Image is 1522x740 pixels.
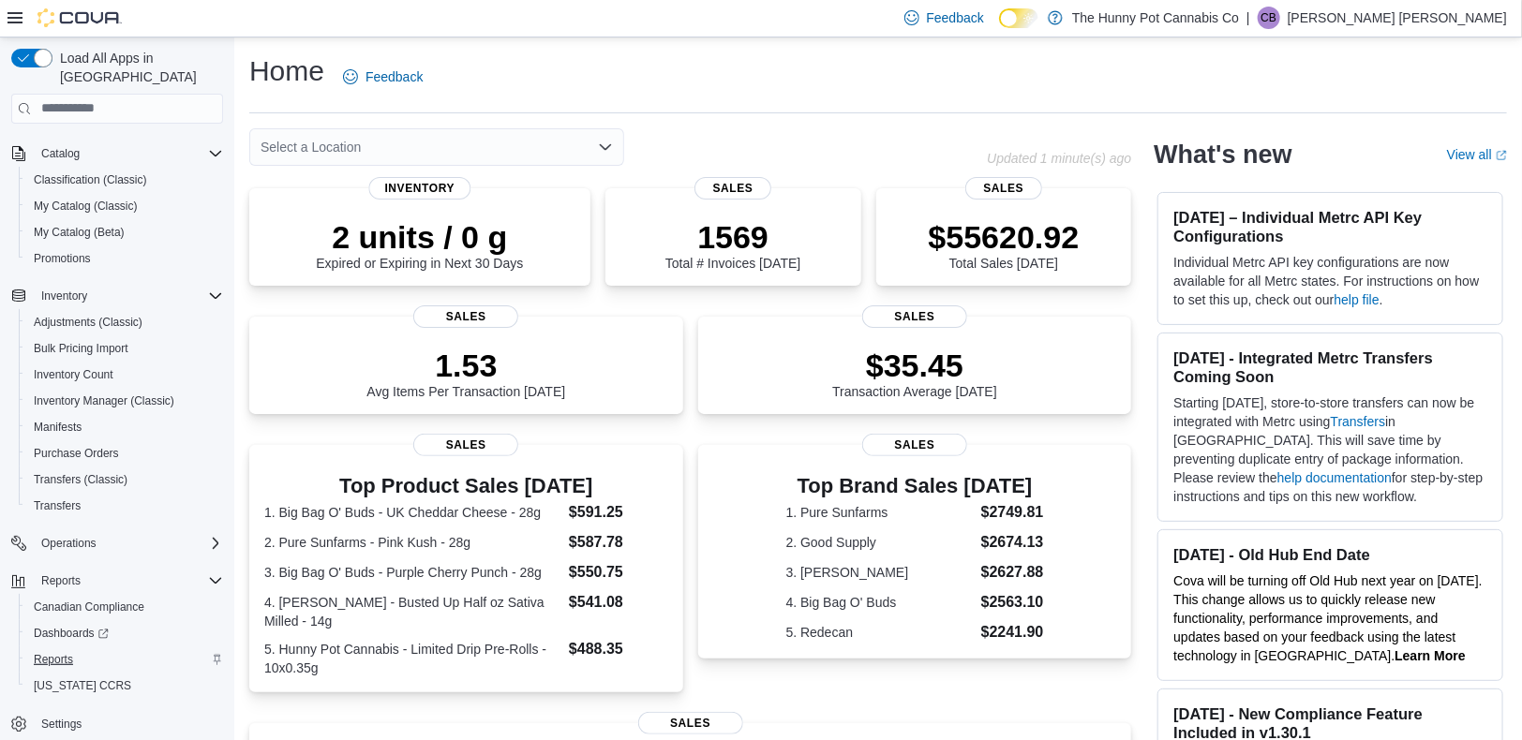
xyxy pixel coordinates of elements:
p: The Hunny Pot Cannabis Co [1072,7,1239,29]
p: Updated 1 minute(s) ago [987,151,1131,166]
span: Bulk Pricing Import [26,337,223,360]
a: Canadian Compliance [26,596,152,618]
span: Inventory [368,177,470,200]
span: Transfers [26,495,223,517]
p: Individual Metrc API key configurations are now available for all Metrc states. For instructions ... [1173,253,1487,309]
dd: $2749.81 [981,501,1044,524]
button: Inventory Manager (Classic) [19,388,231,414]
span: Operations [41,536,97,551]
dt: 5. Redecan [786,623,974,642]
span: Transfers (Classic) [26,468,223,491]
button: Open list of options [598,140,613,155]
span: Canadian Compliance [26,596,223,618]
a: Inventory Manager (Classic) [26,390,182,412]
div: Avg Items Per Transaction [DATE] [366,347,565,399]
span: Operations [34,532,223,555]
span: Reports [34,570,223,592]
a: help documentation [1277,470,1392,485]
span: Inventory Count [26,363,223,386]
a: Learn More [1395,648,1465,663]
a: Dashboards [19,620,231,646]
button: Purchase Orders [19,440,231,466]
span: Inventory Manager (Classic) [26,390,223,412]
span: My Catalog (Beta) [34,225,125,240]
a: View allExternal link [1447,147,1507,162]
span: [US_STATE] CCRS [34,678,131,693]
span: Sales [413,434,518,456]
p: $35.45 [832,347,997,384]
button: Catalog [4,141,231,167]
div: Expired or Expiring in Next 30 Days [316,218,523,271]
h3: Top Brand Sales [DATE] [786,475,1044,497]
span: My Catalog (Classic) [26,195,223,217]
svg: External link [1496,150,1507,161]
span: Catalog [41,146,80,161]
span: Bulk Pricing Import [34,341,128,356]
h3: [DATE] - Integrated Metrc Transfers Coming Soon [1173,348,1487,386]
input: Dark Mode [999,8,1038,28]
span: Classification (Classic) [26,169,223,191]
button: Catalog [34,142,87,165]
span: Inventory [34,285,223,307]
button: Bulk Pricing Import [19,335,231,362]
span: Sales [694,177,771,200]
button: Operations [4,530,231,556]
p: $55620.92 [929,218,1080,256]
button: [US_STATE] CCRS [19,673,231,699]
span: Dashboards [34,626,109,641]
dt: 2. Good Supply [786,533,974,552]
button: Classification (Classic) [19,167,231,193]
span: Reports [41,573,81,588]
span: Promotions [34,251,91,266]
a: Inventory Count [26,363,121,386]
span: Transfers (Classic) [34,472,127,487]
a: Reports [26,648,81,671]
span: Adjustments (Classic) [26,311,223,333]
span: Reports [26,648,223,671]
button: Adjustments (Classic) [19,309,231,335]
span: Catalog [34,142,223,165]
a: Transfers [1331,414,1386,429]
button: Promotions [19,245,231,272]
a: Settings [34,713,89,735]
a: Transfers [26,495,88,517]
span: My Catalog (Classic) [34,199,138,214]
h2: What's new [1154,140,1291,170]
span: Manifests [26,416,223,438]
span: My Catalog (Beta) [26,221,223,244]
dt: 4. [PERSON_NAME] - Busted Up Half oz Sativa Milled - 14g [264,593,561,630]
button: Settings [4,710,231,737]
span: Settings [41,717,82,732]
a: Feedback [336,58,430,96]
span: Reports [34,652,73,667]
h3: Top Product Sales [DATE] [264,475,668,497]
dd: $550.75 [569,561,668,584]
a: My Catalog (Classic) [26,195,145,217]
a: Adjustments (Classic) [26,311,150,333]
span: Promotions [26,247,223,270]
p: 1.53 [366,347,565,384]
span: Purchase Orders [26,442,223,465]
h1: Home [249,52,324,90]
span: Sales [965,177,1042,200]
button: Reports [34,570,88,592]
p: 2 units / 0 g [316,218,523,256]
button: Inventory [34,285,95,307]
span: Inventory Manager (Classic) [34,393,174,408]
dd: $587.78 [569,531,668,554]
a: Promotions [26,247,98,270]
span: Canadian Compliance [34,599,144,614]
span: Dashboards [26,622,223,644]
dt: 1. Big Bag O' Buds - UK Cheddar Cheese - 28g [264,503,561,522]
dt: 2. Pure Sunfarms - Pink Kush - 28g [264,533,561,552]
h3: [DATE] - Old Hub End Date [1173,545,1487,564]
button: Transfers [19,493,231,519]
span: Cova will be turning off Old Hub next year on [DATE]. This change allows us to quickly release ne... [1173,573,1482,663]
a: Transfers (Classic) [26,468,135,491]
div: Total # Invoices [DATE] [665,218,800,271]
span: Sales [413,305,518,328]
dd: $2241.90 [981,621,1044,644]
button: Canadian Compliance [19,594,231,620]
img: Cova [37,8,122,27]
span: Purchase Orders [34,446,119,461]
